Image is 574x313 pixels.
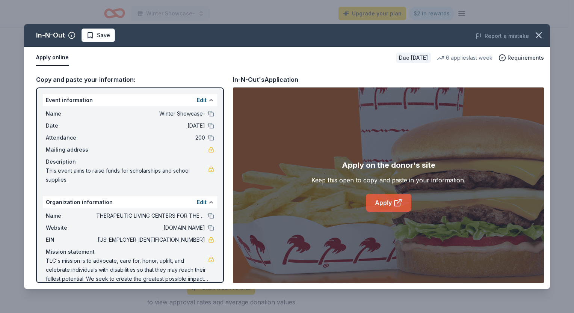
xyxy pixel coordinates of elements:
span: Website [46,223,96,232]
div: In-N-Out [36,29,65,41]
span: Requirements [508,53,544,62]
span: EIN [46,235,96,244]
span: Winter Showcase- [96,109,205,118]
span: 200 [96,133,205,142]
div: 6 applies last week [437,53,492,62]
span: This event aims to raise funds for scholarships and school supplies. [46,166,208,184]
div: Mission statement [46,247,214,256]
span: Date [46,121,96,130]
div: Event information [43,94,217,106]
button: Report a mistake [476,32,529,41]
span: Save [97,31,110,40]
span: Mailing address [46,145,96,154]
div: In-N-Out's Application [233,75,298,84]
button: Requirements [498,53,544,62]
div: Copy and paste your information: [36,75,224,84]
span: Name [46,109,96,118]
div: Description [46,157,214,166]
span: [US_EMPLOYER_IDENTIFICATION_NUMBER] [96,235,205,244]
span: [DOMAIN_NAME] [96,223,205,232]
span: TLC's mission is to advocate, care for, honor, uplift, and celebrate individuals with disabilitie... [46,256,208,283]
div: Apply on the donor's site [342,159,435,171]
button: Edit [197,96,207,105]
span: THERAPEUTIC LIVING CENTERS FOR THE BLIND INC [96,211,205,220]
div: Keep this open to copy and paste in your information. [311,176,465,185]
button: Apply online [36,50,69,66]
a: Apply [366,194,411,212]
span: [DATE] [96,121,205,130]
span: Attendance [46,133,96,142]
button: Edit [197,198,207,207]
span: Name [46,211,96,220]
div: Organization information [43,196,217,208]
div: Due [DATE] [396,53,431,63]
button: Save [82,29,115,42]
